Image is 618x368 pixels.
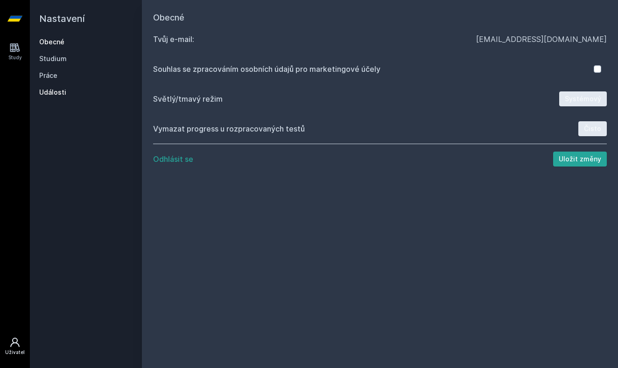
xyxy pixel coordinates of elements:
button: Uložit změny [553,152,607,167]
a: Uživatel [2,332,28,361]
div: Světlý/tmavý režim [153,93,559,104]
button: Čisto [578,121,607,136]
div: Vymazat progress u rozpracovaných testů [153,123,578,134]
div: Study [8,54,22,61]
a: Události [39,88,133,97]
div: [EMAIL_ADDRESS][DOMAIN_NAME] [476,34,607,45]
button: Odhlásit se [153,153,193,165]
div: Uživatel [5,349,25,356]
h1: Obecné [153,11,607,24]
div: Souhlas se zpracováním osobních údajů pro marketingové účely [153,63,594,75]
div: Tvůj e‑mail: [153,34,476,45]
a: Práce [39,71,133,80]
a: Studium [39,54,133,63]
a: Study [2,37,28,66]
a: Obecné [39,37,133,47]
button: Systémový [559,91,607,106]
